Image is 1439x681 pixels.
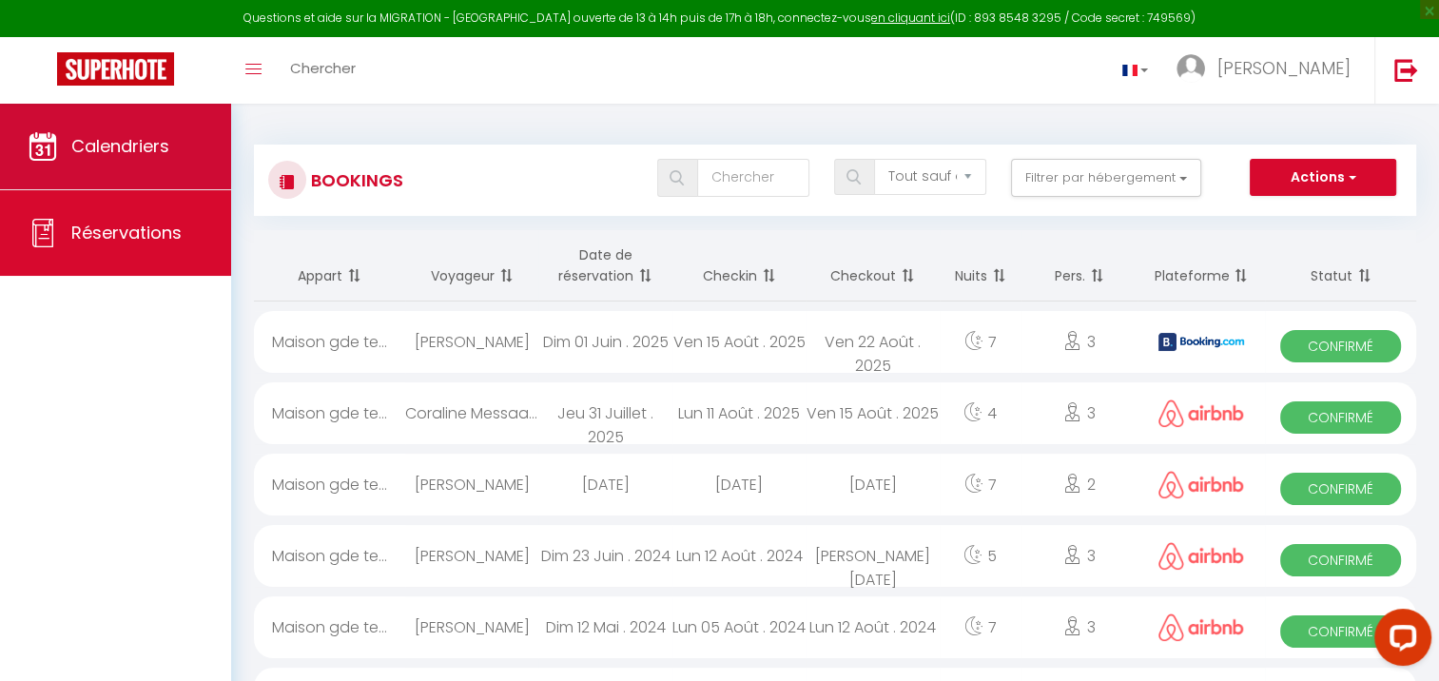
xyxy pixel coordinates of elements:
th: Sort by guest [405,230,539,302]
span: Réservations [71,221,182,244]
th: Sort by people [1021,230,1138,302]
th: Sort by checkin [672,230,807,302]
input: Chercher [697,159,809,197]
th: Sort by nights [940,230,1021,302]
a: en cliquant ici [871,10,950,26]
th: Sort by rentals [254,230,405,302]
h3: Bookings [306,159,403,202]
span: Chercher [290,58,356,78]
img: Super Booking [57,52,174,86]
th: Sort by status [1265,230,1416,302]
th: Sort by booking date [538,230,672,302]
a: ... [PERSON_NAME] [1162,37,1374,104]
span: [PERSON_NAME] [1217,56,1351,80]
img: ... [1176,54,1205,83]
iframe: LiveChat chat widget [1359,601,1439,681]
a: Chercher [276,37,370,104]
span: Calendriers [71,134,169,158]
button: Actions [1250,159,1396,197]
button: Filtrer par hébergement [1011,159,1201,197]
img: logout [1394,58,1418,82]
th: Sort by checkout [806,230,940,302]
th: Sort by channel [1138,230,1265,302]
